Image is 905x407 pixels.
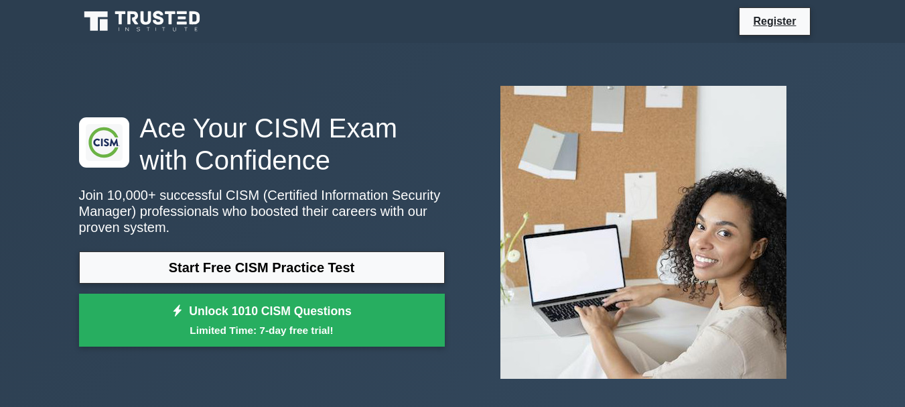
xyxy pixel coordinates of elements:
[79,187,445,235] p: Join 10,000+ successful CISM (Certified Information Security Manager) professionals who boosted t...
[745,13,804,30] a: Register
[79,294,445,347] a: Unlock 1010 CISM QuestionsLimited Time: 7-day free trial!
[96,323,428,338] small: Limited Time: 7-day free trial!
[79,251,445,284] a: Start Free CISM Practice Test
[79,112,445,176] h1: Ace Your CISM Exam with Confidence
